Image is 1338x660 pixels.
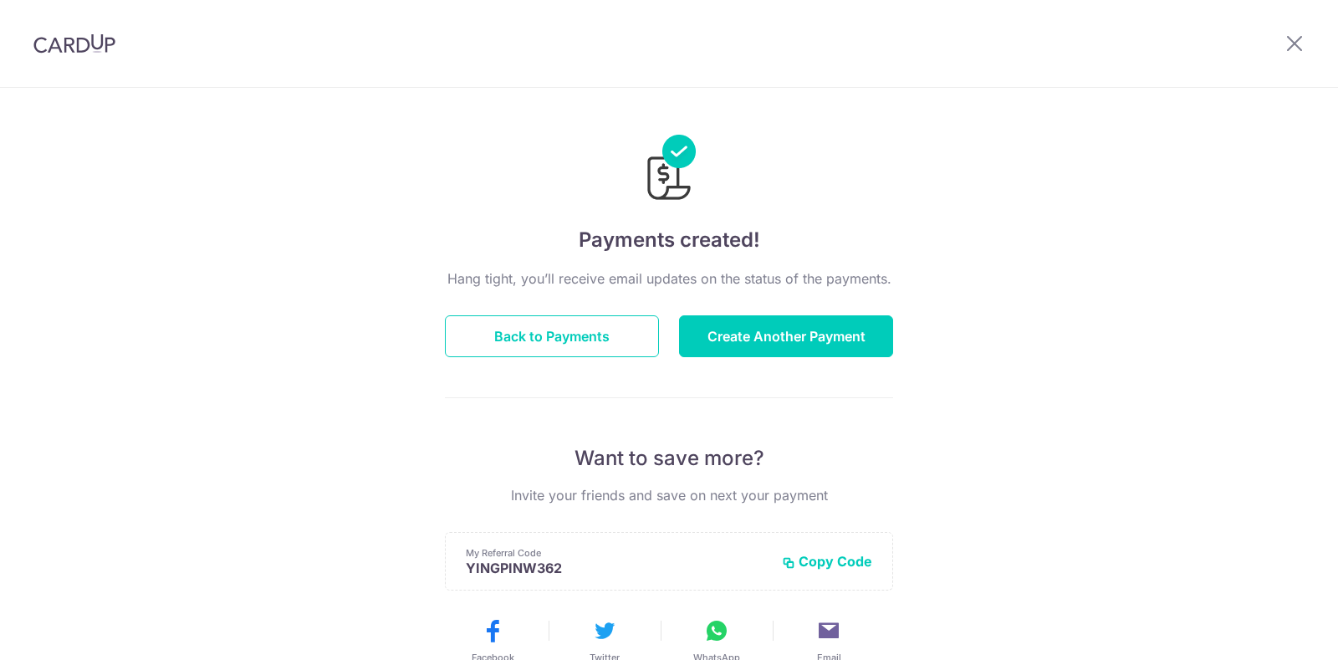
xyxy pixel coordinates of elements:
[679,315,893,357] button: Create Another Payment
[466,546,769,560] p: My Referral Code
[445,269,893,289] p: Hang tight, you’ll receive email updates on the status of the payments.
[466,560,769,576] p: YINGPINW362
[445,485,893,505] p: Invite your friends and save on next your payment
[445,445,893,472] p: Want to save more?
[445,315,659,357] button: Back to Payments
[33,33,115,54] img: CardUp
[782,553,872,570] button: Copy Code
[642,135,696,205] img: Payments
[445,225,893,255] h4: Payments created!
